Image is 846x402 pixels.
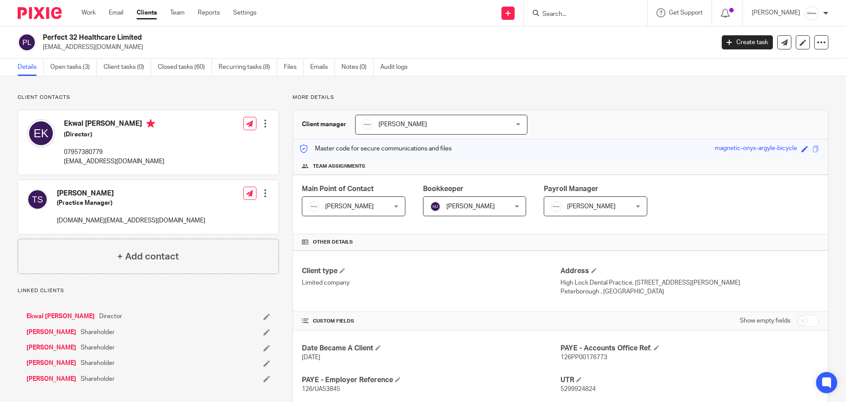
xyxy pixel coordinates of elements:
a: Work [82,8,96,17]
h4: Client type [302,267,560,276]
span: Get Support [669,10,703,16]
a: Team [170,8,185,17]
span: Shareholder [81,375,115,383]
a: Open tasks (3) [50,59,97,76]
a: [PERSON_NAME] [26,375,76,383]
h3: Client manager [302,120,346,129]
p: Peterborough , [GEOGRAPHIC_DATA] [560,287,819,296]
a: Details [18,59,44,76]
span: [PERSON_NAME] [378,121,427,128]
h4: Ekwal [PERSON_NAME] [64,119,164,130]
a: Audit logs [380,59,414,76]
span: Payroll Manager [544,185,598,192]
p: [EMAIL_ADDRESS][DOMAIN_NAME] [64,157,164,166]
p: [DOMAIN_NAME][EMAIL_ADDRESS][DOMAIN_NAME] [57,216,205,225]
img: Infinity%20Logo%20with%20Whitespace%20.png [309,201,319,212]
span: 126PP00176773 [560,354,607,361]
span: Director [99,312,122,321]
a: Clients [137,8,157,17]
a: Client tasks (0) [104,59,151,76]
p: [EMAIL_ADDRESS][DOMAIN_NAME] [43,43,709,52]
h2: Perfect 32 Healthcare Limited [43,33,575,42]
a: Recurring tasks (8) [219,59,277,76]
span: Team assignments [313,163,365,170]
span: [PERSON_NAME] [567,203,616,210]
h4: PAYE - Accounts Office Ref. [560,344,819,353]
img: svg%3E [27,189,48,210]
a: [PERSON_NAME] [26,343,76,352]
span: Bookkeeper [423,185,464,192]
a: Notes (0) [341,59,374,76]
h5: (Director) [64,130,164,139]
a: Emails [310,59,335,76]
p: More details [293,94,828,101]
h4: UTR [560,376,819,385]
p: Master code for secure communications and files [300,144,452,153]
span: Shareholder [81,328,115,337]
p: High Lock Dental Practice, [STREET_ADDRESS][PERSON_NAME] [560,278,819,287]
span: [DATE] [302,354,320,361]
p: Linked clients [18,287,279,294]
h4: [PERSON_NAME] [57,189,205,198]
img: Infinity%20Logo%20with%20Whitespace%20.png [805,6,819,20]
a: Settings [233,8,256,17]
img: svg%3E [27,119,55,147]
h5: (Practice Manager) [57,199,205,207]
h4: Address [560,267,819,276]
a: [PERSON_NAME] [26,328,76,337]
a: Closed tasks (60) [158,59,212,76]
div: magnetic-onyx-argyle-bicycle [715,144,797,154]
span: Shareholder [81,359,115,368]
img: Infinity%20Logo%20with%20Whitespace%20.png [362,119,373,130]
h4: Date Became A Client [302,344,560,353]
span: Other details [313,239,353,246]
label: Show empty fields [740,316,790,325]
a: Ekwal [PERSON_NAME] [26,312,95,321]
img: svg%3E [430,201,441,212]
span: [PERSON_NAME] [446,203,495,210]
span: Shareholder [81,343,115,352]
p: Limited company [302,278,560,287]
span: 126/UA53845 [302,386,340,392]
p: 07957380779 [64,148,164,157]
h4: PAYE - Employer Reference [302,376,560,385]
a: Files [284,59,304,76]
a: Create task [722,35,773,49]
p: [PERSON_NAME] [752,8,800,17]
span: 5299924824 [560,386,596,392]
input: Search [542,11,621,19]
i: Primary [146,119,155,128]
h4: + Add contact [117,250,179,263]
img: svg%3E [18,33,36,52]
img: Pixie [18,7,62,19]
a: Email [109,8,123,17]
h4: CUSTOM FIELDS [302,318,560,325]
span: [PERSON_NAME] [325,203,374,210]
a: Reports [198,8,220,17]
p: Client contacts [18,94,279,101]
img: Infinity%20Logo%20with%20Whitespace%20.png [551,201,561,212]
a: [PERSON_NAME] [26,359,76,368]
span: Main Point of Contact [302,185,374,192]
